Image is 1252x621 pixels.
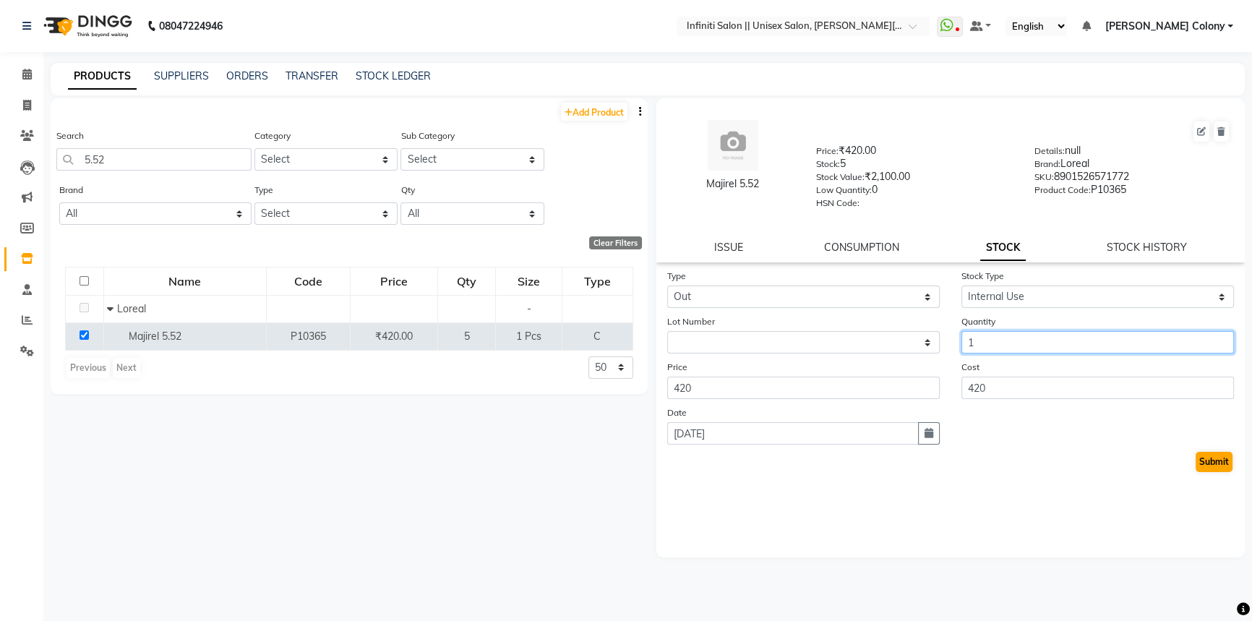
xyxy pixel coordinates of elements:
img: avatar [708,120,758,171]
span: P10365 [291,330,326,343]
a: CONSUMPTION [824,241,899,254]
span: Majirel 5.52 [129,330,181,343]
label: Date [667,406,687,419]
a: STOCK [980,235,1026,261]
label: SKU: [1034,171,1054,184]
label: Brand [59,184,83,197]
div: 8901526571772 [1034,169,1231,189]
label: Type [667,270,686,283]
div: 0 [816,182,1013,202]
div: Size [497,268,560,294]
div: Clear Filters [589,236,642,249]
span: C [593,330,601,343]
div: ₹420.00 [816,143,1013,163]
div: Type [563,268,632,294]
label: Qty [400,184,414,197]
a: ORDERS [226,69,268,82]
label: Cost [961,361,979,374]
div: Qty [439,268,495,294]
div: Price [351,268,437,294]
a: SUPPLIERS [154,69,209,82]
label: Lot Number [667,315,715,328]
button: Submit [1196,452,1232,472]
a: STOCK LEDGER [356,69,431,82]
label: Stock: [816,158,840,171]
label: Stock Type [961,270,1004,283]
label: Details: [1034,145,1065,158]
span: Collapse Row [107,302,117,315]
a: STOCK HISTORY [1107,241,1187,254]
label: Quantity [961,315,995,328]
span: [PERSON_NAME] Colony [1105,19,1225,34]
input: Search by product name or code [56,148,252,171]
span: 1 Pcs [516,330,541,343]
a: Add Product [561,103,627,121]
span: Loreal [117,302,146,315]
label: Price [667,361,687,374]
label: Search [56,129,84,142]
label: Type [254,184,273,197]
b: 08047224946 [159,6,223,46]
label: Brand: [1034,158,1060,171]
label: HSN Code: [816,197,859,210]
div: 5 [816,156,1013,176]
div: null [1034,143,1231,163]
div: ₹2,100.00 [816,169,1013,189]
div: Majirel 5.52 [671,176,794,192]
span: - [527,302,531,315]
div: Loreal [1034,156,1231,176]
a: ISSUE [714,241,743,254]
label: Low Quantity: [816,184,872,197]
label: Category [254,129,291,142]
span: ₹420.00 [375,330,413,343]
label: Product Code: [1034,184,1091,197]
div: Code [267,268,349,294]
label: Price: [816,145,839,158]
div: Name [105,268,265,294]
label: Stock Value: [816,171,865,184]
img: logo [37,6,136,46]
label: Sub Category [400,129,454,142]
a: TRANSFER [286,69,338,82]
div: P10365 [1034,182,1231,202]
a: PRODUCTS [68,64,137,90]
span: 5 [464,330,470,343]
